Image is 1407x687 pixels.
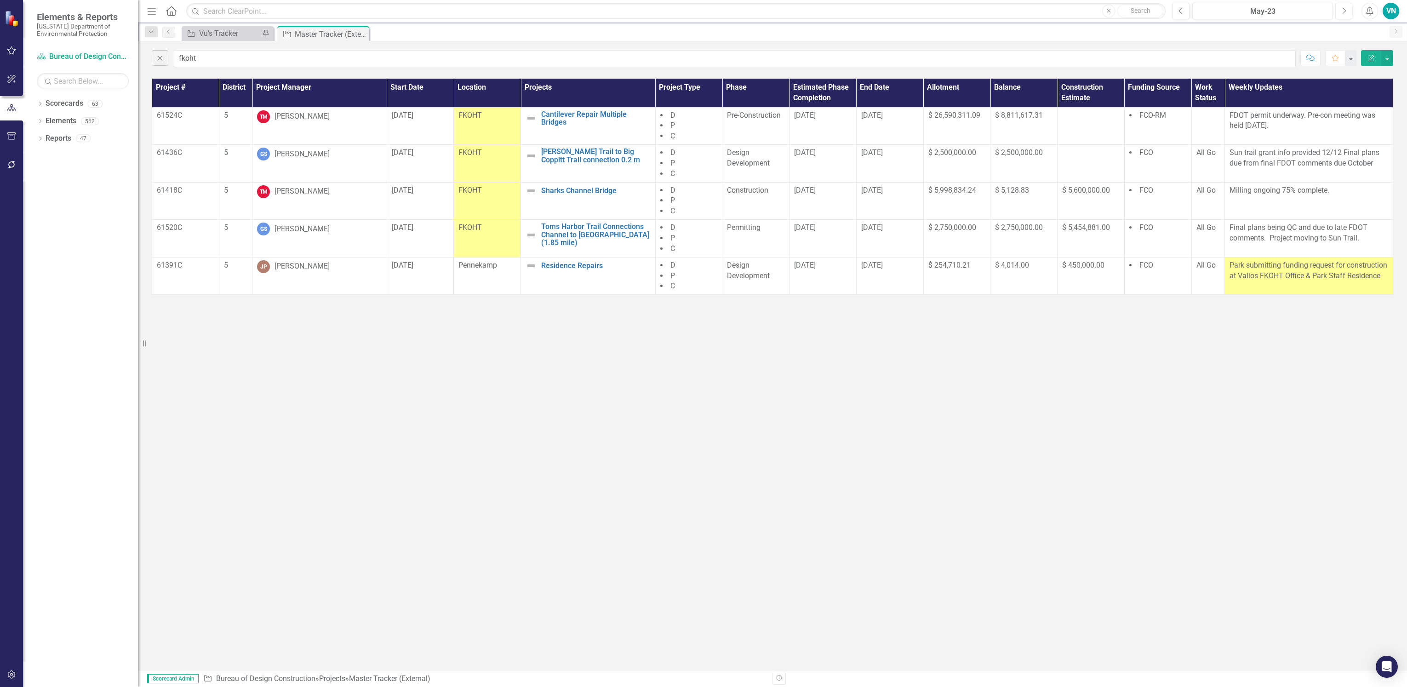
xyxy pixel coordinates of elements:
a: Reports [46,133,71,144]
td: Double-Click to Edit [152,220,219,258]
td: Double-Click to Edit [1191,107,1224,145]
td: Double-Click to Edit [1191,145,1224,183]
p: 61436C [157,148,214,158]
span: FCO [1139,148,1153,157]
img: Not Defined [526,150,537,161]
td: Double-Click to Edit [152,257,219,295]
td: Double-Click to Edit [219,220,252,258]
td: Double-Click to Edit [454,220,521,258]
td: Double-Click to Edit [252,257,387,295]
input: Find in Master Tracker (External)... [173,50,1296,67]
span: [DATE] [794,261,816,269]
td: Double-Click to Edit [1225,182,1393,220]
td: Double-Click to Edit [1058,257,1125,295]
td: Double-Click to Edit [454,182,521,220]
span: 5 [224,111,228,120]
div: Vu's Tracker [199,28,260,39]
div: JP [257,260,270,273]
td: Double-Click to Edit [1124,257,1191,295]
td: Double-Click to Edit [789,107,857,145]
td: Double-Click to Edit [454,107,521,145]
div: 47 [76,135,91,143]
div: Open Intercom Messenger [1376,656,1398,678]
td: Double-Click to Edit [252,220,387,258]
td: Double-Click to Edit Right Click for Context Menu [521,107,656,145]
span: [DATE] [392,186,413,195]
td: Double-Click to Edit [856,107,923,145]
span: P [670,271,675,280]
td: Double-Click to Edit [387,220,454,258]
td: Double-Click to Edit [990,145,1058,183]
span: D [670,148,675,157]
span: D [670,186,675,195]
td: Double-Click to Edit [990,220,1058,258]
small: [US_STATE] Department of Environmental Protection [37,23,129,38]
td: Double-Click to Edit [152,107,219,145]
p: 61391C [157,260,214,271]
button: VN [1383,3,1399,19]
td: Double-Click to Edit [1225,107,1393,145]
td: Double-Click to Edit Right Click for Context Menu [521,220,656,258]
td: Double-Click to Edit [856,182,923,220]
td: Double-Click to Edit [219,182,252,220]
td: Double-Click to Edit [655,220,722,258]
td: Double-Click to Edit [923,257,990,295]
p: FDOT permit underway. Pre-con meeting was held [DATE]. [1230,110,1388,132]
div: 63 [88,100,103,108]
div: [PERSON_NAME] [275,149,330,160]
span: Search [1131,7,1150,14]
div: GS [257,223,270,235]
span: [DATE] [794,111,816,120]
p: 61418C [157,185,214,196]
td: Double-Click to Edit [655,107,722,145]
button: May-23 [1192,3,1333,19]
td: Double-Click to Edit [923,145,990,183]
div: Master Tracker (External) [349,674,430,683]
span: $ 4,014.00 [995,261,1029,269]
span: $ 8,811,617.31 [995,111,1043,120]
span: [DATE] [794,186,816,195]
div: [PERSON_NAME] [275,186,330,197]
td: Double-Click to Edit [387,107,454,145]
span: $ 26,590,311.09 [928,111,980,120]
img: Not Defined [526,229,537,240]
td: Double-Click to Edit [990,182,1058,220]
a: Vu's Tracker [184,28,260,39]
div: [PERSON_NAME] [275,261,330,272]
div: TM [257,110,270,123]
span: FCO [1139,223,1153,232]
td: Double-Click to Edit [856,257,923,295]
td: Double-Click to Edit [1058,107,1125,145]
p: Park submitting funding request for construction at Valios FKOHT Office & Park Staff Residence [1230,260,1388,281]
td: Double-Click to Edit [219,107,252,145]
td: Double-Click to Edit Right Click for Context Menu [521,145,656,183]
span: [DATE] [861,148,883,157]
div: TM [257,185,270,198]
span: D [670,223,675,232]
td: Double-Click to Edit [152,145,219,183]
a: Sharks Channel Bridge [541,187,651,195]
span: 5 [224,148,228,157]
td: Double-Click to Edit [1058,220,1125,258]
td: Double-Click to Edit [722,145,789,183]
span: All Go [1196,223,1216,232]
td: Double-Click to Edit [990,107,1058,145]
div: 562 [81,117,99,125]
td: Double-Click to Edit [387,182,454,220]
span: D [670,261,675,269]
td: Double-Click to Edit [722,220,789,258]
span: Permitting [727,223,761,232]
a: [PERSON_NAME] Trail to Big Coppitt Trail connection 0.2 m [541,148,651,164]
td: Double-Click to Edit [789,257,857,295]
td: Double-Click to Edit [1124,107,1191,145]
span: FKOHT [458,148,482,157]
div: Master Tracker (External) [295,29,367,40]
div: » » [203,674,766,684]
span: FKOHT [458,111,482,120]
span: [DATE] [392,261,413,269]
span: $ 5,600,000.00 [1062,186,1110,195]
span: $ 2,500,000.00 [995,148,1043,157]
span: 5 [224,261,228,269]
td: Double-Click to Edit [152,182,219,220]
td: Double-Click to Edit [1225,220,1393,258]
